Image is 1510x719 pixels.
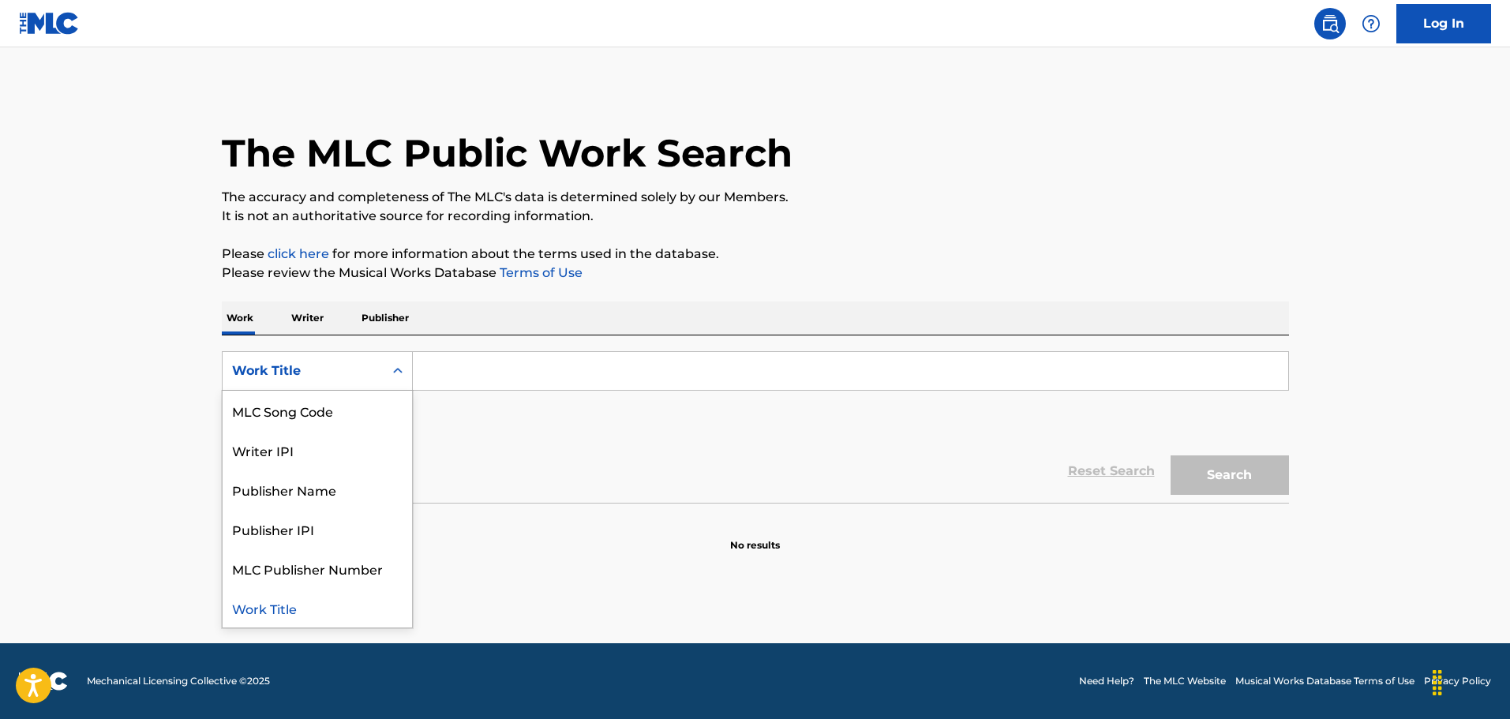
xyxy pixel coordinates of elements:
[222,207,1289,226] p: It is not an authoritative source for recording information.
[1424,674,1491,688] a: Privacy Policy
[222,264,1289,283] p: Please review the Musical Works Database
[222,188,1289,207] p: The accuracy and completeness of The MLC's data is determined solely by our Members.
[357,301,414,335] p: Publisher
[222,301,258,335] p: Work
[287,301,328,335] p: Writer
[223,391,412,430] div: MLC Song Code
[223,509,412,549] div: Publisher IPI
[222,129,792,177] h1: The MLC Public Work Search
[1396,4,1491,43] a: Log In
[1321,14,1340,33] img: search
[223,470,412,509] div: Publisher Name
[1144,674,1226,688] a: The MLC Website
[1431,643,1510,719] iframe: Chat Widget
[19,672,68,691] img: logo
[730,519,780,552] p: No results
[222,245,1289,264] p: Please for more information about the terms used in the database.
[1235,674,1414,688] a: Musical Works Database Terms of Use
[268,246,329,261] a: click here
[1314,8,1346,39] a: Public Search
[1425,659,1450,706] div: Drag
[19,12,80,35] img: MLC Logo
[1079,674,1134,688] a: Need Help?
[1355,8,1387,39] div: Help
[223,588,412,627] div: Work Title
[222,351,1289,503] form: Search Form
[496,265,583,280] a: Terms of Use
[223,549,412,588] div: MLC Publisher Number
[223,430,412,470] div: Writer IPI
[232,361,374,380] div: Work Title
[1362,14,1381,33] img: help
[87,674,270,688] span: Mechanical Licensing Collective © 2025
